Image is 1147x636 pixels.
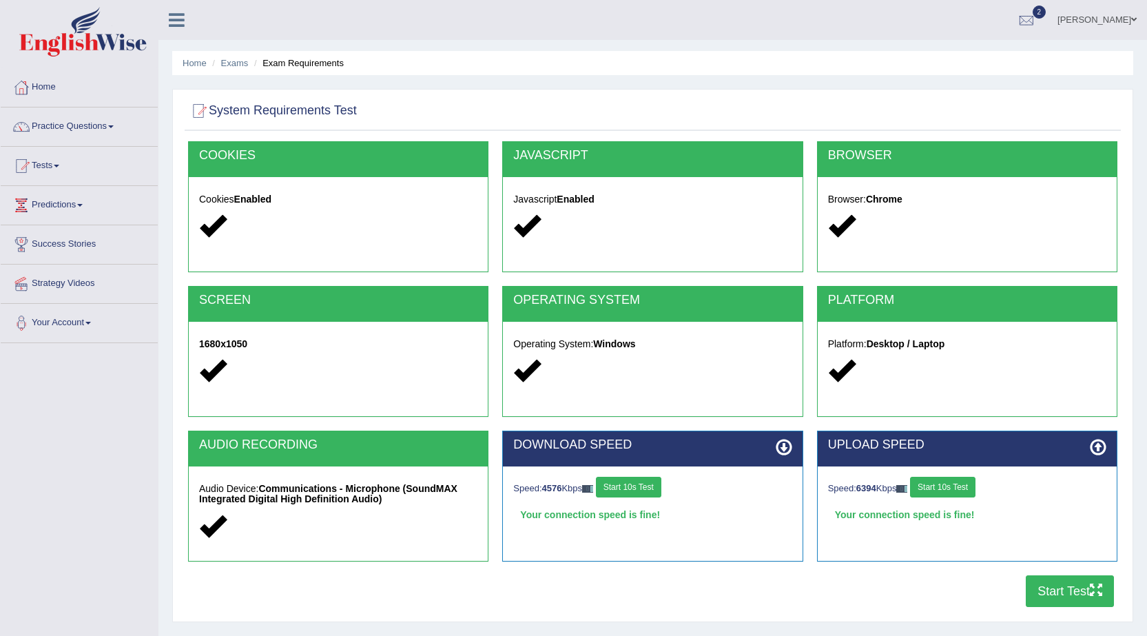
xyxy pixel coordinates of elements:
li: Exam Requirements [251,57,344,70]
a: Your Account [1,304,158,338]
h2: AUDIO RECORDING [199,438,477,452]
div: Speed: Kbps [828,477,1106,501]
strong: Enabled [234,194,271,205]
h2: UPLOAD SPEED [828,438,1106,452]
strong: Desktop / Laptop [867,338,945,349]
a: Home [183,58,207,68]
h5: Javascript [513,194,792,205]
h2: OPERATING SYSTEM [513,294,792,307]
h2: DOWNLOAD SPEED [513,438,792,452]
a: Practice Questions [1,107,158,142]
a: Strategy Videos [1,265,158,299]
h5: Cookies [199,194,477,205]
a: Success Stories [1,225,158,260]
h5: Platform: [828,339,1106,349]
h5: Audio Device: [199,484,477,505]
strong: Communications - Microphone (SoundMAX Integrated Digital High Definition Audio) [199,483,457,504]
h2: JAVASCRIPT [513,149,792,163]
a: Predictions [1,186,158,220]
img: ajax-loader-fb-connection.gif [582,485,593,493]
h2: SCREEN [199,294,477,307]
button: Start 10s Test [910,477,975,497]
img: ajax-loader-fb-connection.gif [896,485,907,493]
strong: Windows [593,338,635,349]
h2: System Requirements Test [188,101,357,121]
strong: 6394 [856,483,876,493]
h5: Browser: [828,194,1106,205]
button: Start Test [1026,575,1114,607]
div: Speed: Kbps [513,477,792,501]
h2: COOKIES [199,149,477,163]
strong: Chrome [866,194,902,205]
span: 2 [1033,6,1046,19]
div: Your connection speed is fine! [513,504,792,525]
h2: PLATFORM [828,294,1106,307]
a: Home [1,68,158,103]
div: Your connection speed is fine! [828,504,1106,525]
strong: 1680x1050 [199,338,247,349]
strong: 4576 [542,483,562,493]
strong: Enabled [557,194,594,205]
h2: BROWSER [828,149,1106,163]
h5: Operating System: [513,339,792,349]
a: Exams [221,58,249,68]
a: Tests [1,147,158,181]
button: Start 10s Test [596,477,661,497]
